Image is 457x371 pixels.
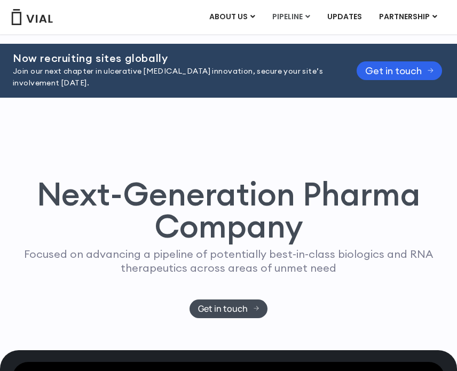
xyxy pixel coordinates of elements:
a: PARTNERSHIPMenu Toggle [371,8,446,26]
a: Get in touch [190,299,268,318]
img: Vial Logo [11,9,53,25]
a: Get in touch [357,61,442,80]
a: PIPELINEMenu Toggle [264,8,318,26]
h2: Now recruiting sites globally [13,52,330,64]
h1: Next-Generation Pharma Company [21,178,436,242]
p: Join our next chapter in ulcerative [MEDICAL_DATA] innovation, secure your site’s involvement [DA... [13,66,330,89]
a: UPDATES [319,8,370,26]
span: Get in touch [198,305,248,313]
span: Get in touch [365,67,422,75]
p: Focused on advancing a pipeline of potentially best-in-class biologics and RNA therapeutics acros... [21,247,436,275]
a: ABOUT USMenu Toggle [201,8,263,26]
